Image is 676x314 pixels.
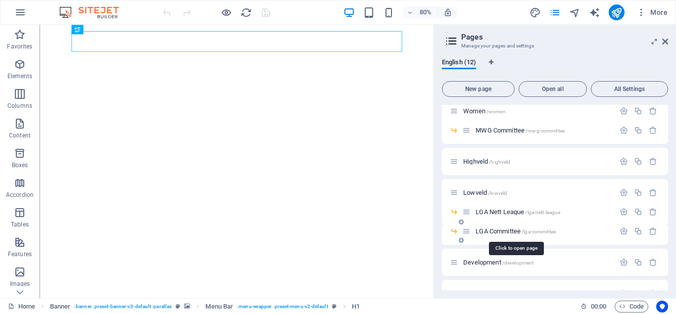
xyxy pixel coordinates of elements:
i: This element is a customizable preset [332,304,337,309]
button: text_generator [589,6,601,18]
div: Settings [620,289,628,298]
div: Duplicate [634,126,642,135]
div: Remove [649,208,657,216]
span: MWG Committee [476,127,565,134]
span: /women [486,109,506,114]
i: Navigator [569,7,580,18]
i: This element contains a background [184,304,190,309]
span: Click to open page [463,107,506,115]
i: Reload page [241,7,252,18]
i: Pages (Ctrl+Alt+S) [549,7,561,18]
nav: breadcrumb [50,301,360,313]
i: On resize automatically adjust zoom level to fit chosen device. [443,8,452,17]
div: Settings [620,107,628,115]
span: All Settings [595,86,664,92]
button: All Settings [591,81,668,97]
span: Click to open page [463,259,533,266]
div: Settings [620,188,628,197]
span: Click to select. Double-click to edit [352,301,360,313]
span: New page [446,86,510,92]
span: Click to open page [476,208,560,216]
span: /lowveld [488,190,507,196]
div: Remove [649,289,657,298]
span: : [598,303,599,310]
a: Click to cancel selection. Double-click to open Pages [8,301,35,313]
div: Remove [649,188,657,197]
span: /highveld [489,159,510,165]
div: Duplicate [634,227,642,235]
p: Features [8,250,32,258]
p: Content [9,132,31,139]
div: Settings [620,126,628,135]
div: Women/women [460,108,615,114]
span: Click to open page [463,158,510,165]
button: 80% [403,6,438,18]
span: 00 00 [591,301,606,313]
div: LGA Nett League/lga-nett-league [473,209,615,215]
button: publish [609,4,625,20]
span: /development [502,260,534,266]
span: Click to open page [463,189,507,196]
div: Settings [620,258,628,267]
span: LGA Committee [476,227,556,235]
h6: Session time [580,301,607,313]
span: /lga-nett-league [525,210,560,215]
div: Development/development [460,259,615,266]
p: Images [10,280,30,288]
i: This element is a customizable preset [176,304,180,309]
img: Editor Logo [57,6,131,18]
div: Language Tabs [442,58,668,77]
h3: Manage your pages and settings [461,42,648,50]
div: Remove [649,126,657,135]
h2: Pages [461,33,668,42]
div: Settings [620,208,628,216]
div: Highveld/highveld [460,158,615,165]
div: Duplicate [634,157,642,166]
button: reload [240,6,252,18]
span: More [636,7,668,17]
span: . banner .preset-banner-v3-default .parallax [74,301,172,313]
div: MWG Committee/mwg-committee [473,127,615,134]
p: Boxes [12,161,28,169]
span: Code [619,301,644,313]
button: design [530,6,541,18]
div: Duplicate [634,208,642,216]
div: Duplicate [634,289,642,298]
span: Click to select. Double-click to edit [205,301,233,313]
button: Open all [519,81,587,97]
div: Duplicate [634,107,642,115]
div: Remove [649,107,657,115]
span: Click to select. Double-click to edit [50,301,71,313]
button: Click here to leave preview mode and continue editing [220,6,232,18]
div: Settings [620,227,628,235]
p: Favorites [7,43,32,50]
i: AI Writer [589,7,600,18]
button: Code [615,301,648,313]
span: . menu-wrapper .preset-menu-v2-default [237,301,328,313]
button: New page [442,81,515,97]
i: Design (Ctrl+Alt+Y) [530,7,541,18]
span: /lga-committee [522,229,556,234]
i: Publish [611,7,622,18]
div: Remove [649,227,657,235]
div: Duplicate [634,258,642,267]
div: Lowveld/lowveld [460,189,615,196]
span: Open all [523,86,582,92]
div: Settings [620,157,628,166]
div: LGA Committee/lga-committee [473,228,615,234]
p: Accordion [6,191,34,199]
p: Columns [7,102,32,110]
h6: 80% [418,6,434,18]
button: navigator [569,6,581,18]
div: Remove [649,157,657,166]
button: pages [549,6,561,18]
div: Duplicate [634,188,642,197]
p: Tables [11,221,29,228]
button: Usercentrics [656,301,668,313]
span: English (12) [442,56,476,70]
span: /mwg-committee [526,128,565,134]
button: More [632,4,672,20]
p: Elements [7,72,33,80]
div: Remove [649,258,657,267]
